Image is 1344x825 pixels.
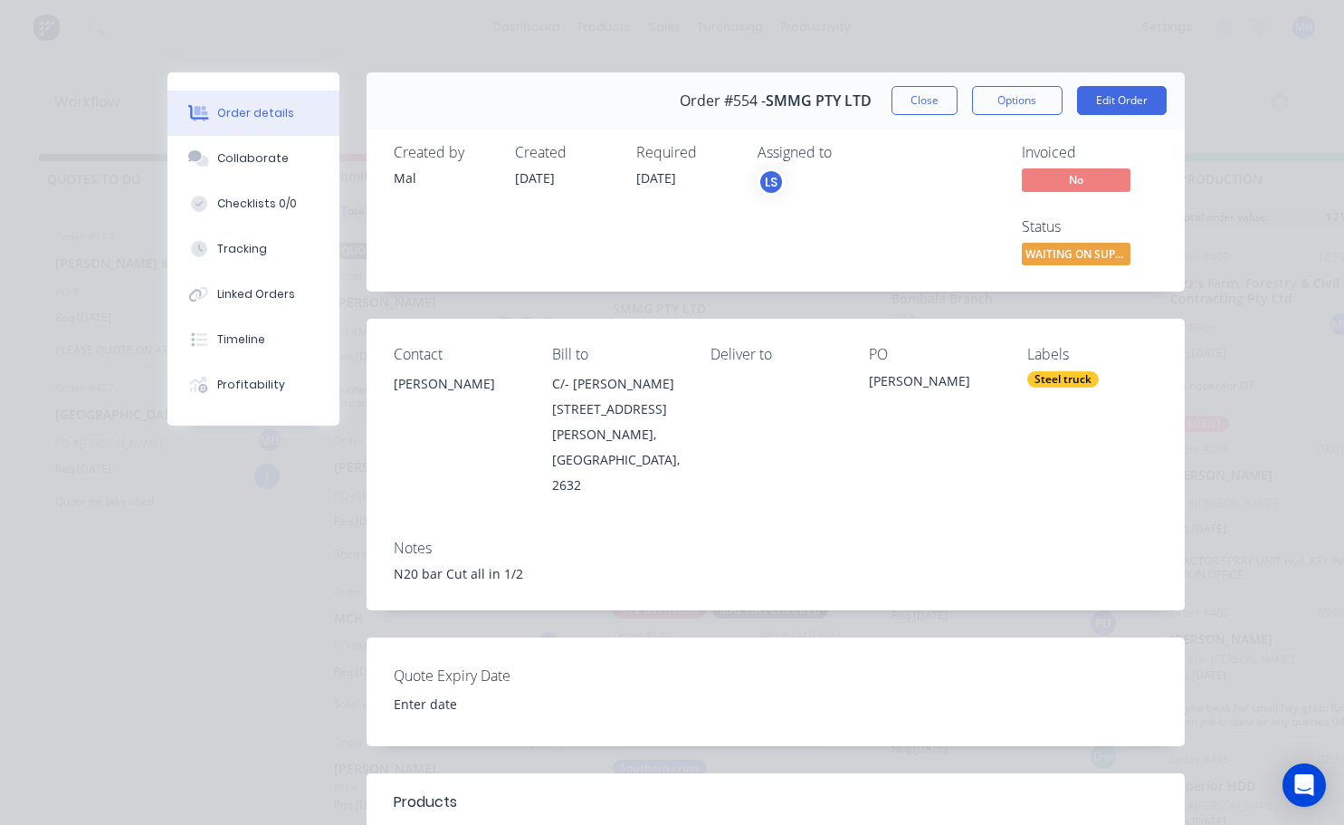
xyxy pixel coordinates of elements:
div: Profitability [217,377,285,393]
span: WAITING ON SUPP... [1022,243,1130,265]
div: [PERSON_NAME] [869,371,998,397]
div: Steel truck [1027,371,1099,388]
div: Contact [394,346,523,363]
div: [PERSON_NAME] [394,371,523,429]
div: PO [869,346,998,363]
button: Profitability [167,362,339,408]
div: Open Intercom Messenger [1282,763,1326,807]
button: Order details [167,91,339,136]
button: Tracking [167,226,339,272]
span: Order #554 - [680,92,766,110]
div: C/- [PERSON_NAME] [STREET_ADDRESS][PERSON_NAME], [GEOGRAPHIC_DATA], 2632 [552,371,682,498]
div: [PERSON_NAME], [GEOGRAPHIC_DATA], 2632 [552,422,682,498]
button: Timeline [167,317,339,362]
div: Created by [394,144,493,161]
div: Bill to [552,346,682,363]
div: Assigned to [758,144,939,161]
div: Collaborate [217,150,289,167]
button: Options [972,86,1063,115]
div: Required [636,144,736,161]
div: Status [1022,218,1158,235]
div: Labels [1027,346,1157,363]
div: Invoiced [1022,144,1158,161]
button: Collaborate [167,136,339,181]
button: Linked Orders [167,272,339,317]
span: No [1022,168,1130,191]
button: WAITING ON SUPP... [1022,243,1130,270]
button: Close [891,86,958,115]
div: Deliver to [710,346,840,363]
button: Checklists 0/0 [167,181,339,226]
div: Tracking [217,241,267,257]
div: Timeline [217,331,265,348]
span: [DATE] [636,169,676,187]
button: LS [758,168,785,196]
input: Enter date [381,691,606,718]
div: Mal [394,168,493,187]
div: [PERSON_NAME] [394,371,523,397]
div: N20 bar Cut all in 1/2 [394,564,1158,583]
span: SMMG PTY LTD [766,92,872,110]
div: Products [394,791,457,813]
div: Linked Orders [217,286,295,302]
label: Quote Expiry Date [394,665,620,686]
div: Created [515,144,615,161]
div: Order details [217,105,294,121]
div: Notes [394,540,1158,557]
div: C/- [PERSON_NAME] [STREET_ADDRESS] [552,371,682,422]
span: [DATE] [515,169,555,187]
button: Edit Order [1077,86,1167,115]
div: Checklists 0/0 [217,196,297,212]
